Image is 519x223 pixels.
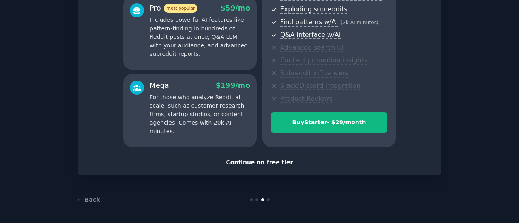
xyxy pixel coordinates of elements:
span: Slack/Discord integration [280,82,360,90]
span: Content promotion insights [280,56,367,65]
a: ← Back [78,196,100,203]
span: Subreddit influencers [280,69,348,78]
span: ( 2k AI minutes ) [341,20,379,25]
div: Buy Starter - $ 29 /month [271,118,387,127]
span: Q&A interface w/AI [280,31,341,39]
div: Mega [150,81,169,91]
div: Continue on free tier [86,158,433,167]
div: Pro [150,3,197,13]
span: Advanced search UI [280,44,343,52]
button: BuyStarter- $29/month [271,112,387,133]
span: $ 59 /mo [221,4,250,12]
p: Includes powerful AI features like pattern-finding in hundreds of Reddit posts at once, Q&A LLM w... [150,16,250,58]
span: Find patterns w/AI [280,18,338,27]
p: For those who analyze Reddit at scale, such as customer research firms, startup studios, or conte... [150,93,250,136]
span: most popular [164,4,198,13]
span: Exploding subreddits [280,5,347,14]
span: Product Reviews [280,95,332,103]
span: $ 199 /mo [216,81,250,89]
